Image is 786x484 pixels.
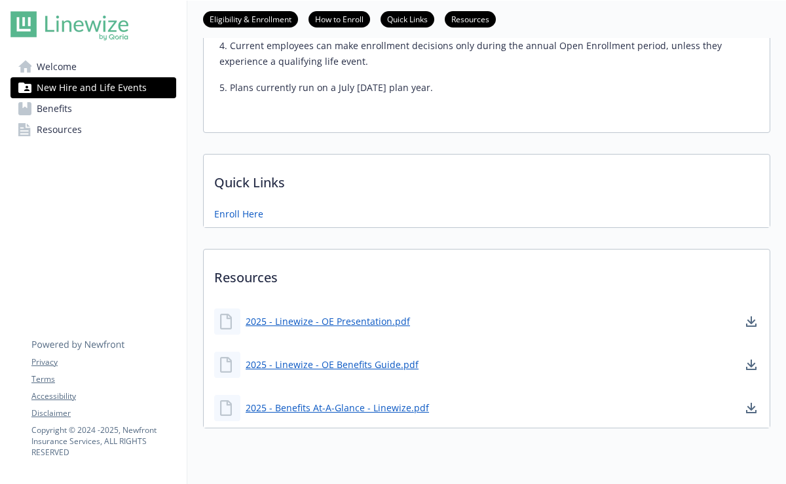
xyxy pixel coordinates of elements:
[309,12,370,25] a: How to Enroll
[31,390,176,402] a: Accessibility
[219,38,754,69] p: 4. Current employees can make enrollment decisions only during the annual Open Enrollment period,...
[743,400,759,416] a: download document
[204,155,770,203] p: Quick Links
[219,80,754,96] p: 5. Plans currently run on a July [DATE] plan year.
[203,12,298,25] a: Eligibility & Enrollment
[31,373,176,385] a: Terms
[10,119,176,140] a: Resources
[445,12,496,25] a: Resources
[246,401,429,415] a: 2025 - Benefits At-A-Glance - Linewize.pdf
[10,56,176,77] a: Welcome
[246,358,419,371] a: 2025 - Linewize - OE Benefits Guide.pdf
[37,77,147,98] span: New Hire and Life Events
[37,56,77,77] span: Welcome
[10,98,176,119] a: Benefits
[37,119,82,140] span: Resources
[10,77,176,98] a: New Hire and Life Events
[31,356,176,368] a: Privacy
[743,314,759,329] a: download document
[31,424,176,458] p: Copyright © 2024 - 2025 , Newfront Insurance Services, ALL RIGHTS RESERVED
[37,98,72,119] span: Benefits
[31,407,176,419] a: Disclaimer
[246,314,410,328] a: 2025 - Linewize - OE Presentation.pdf
[204,250,770,298] p: Resources
[743,357,759,373] a: download document
[214,207,263,221] a: Enroll Here
[381,12,434,25] a: Quick Links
